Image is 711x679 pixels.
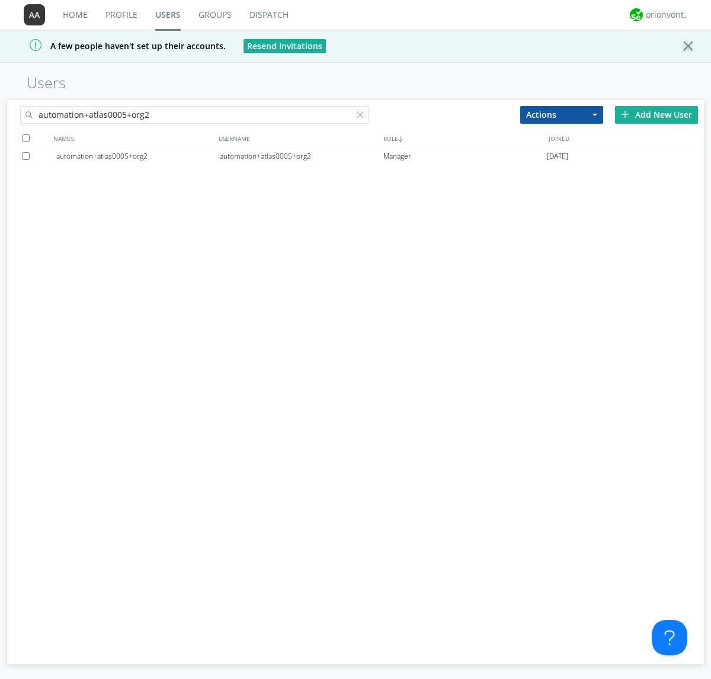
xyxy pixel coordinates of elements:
img: 373638.png [24,4,45,25]
input: Search users [20,106,369,124]
span: A few people haven't set up their accounts. [9,40,226,52]
div: ROLE [380,130,546,147]
div: automation+atlas0005+org2 [220,147,383,165]
img: plus.svg [621,110,629,118]
iframe: Toggle Customer Support [652,620,687,655]
a: automation+atlas0005+org2automation+atlas0005+org2Manager[DATE] [7,147,704,165]
span: [DATE] [547,147,568,165]
img: 29d36aed6fa347d5a1537e7736e6aa13 [630,8,643,21]
div: NAMES [50,130,216,147]
button: Actions [520,106,603,124]
div: Manager [383,147,547,165]
div: Add New User [615,106,698,124]
div: orionvontas+atlas+automation+org2 [646,9,690,21]
button: Resend Invitations [244,39,326,53]
div: USERNAME [216,130,381,147]
div: JOINED [546,130,711,147]
div: automation+atlas0005+org2 [56,147,220,165]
